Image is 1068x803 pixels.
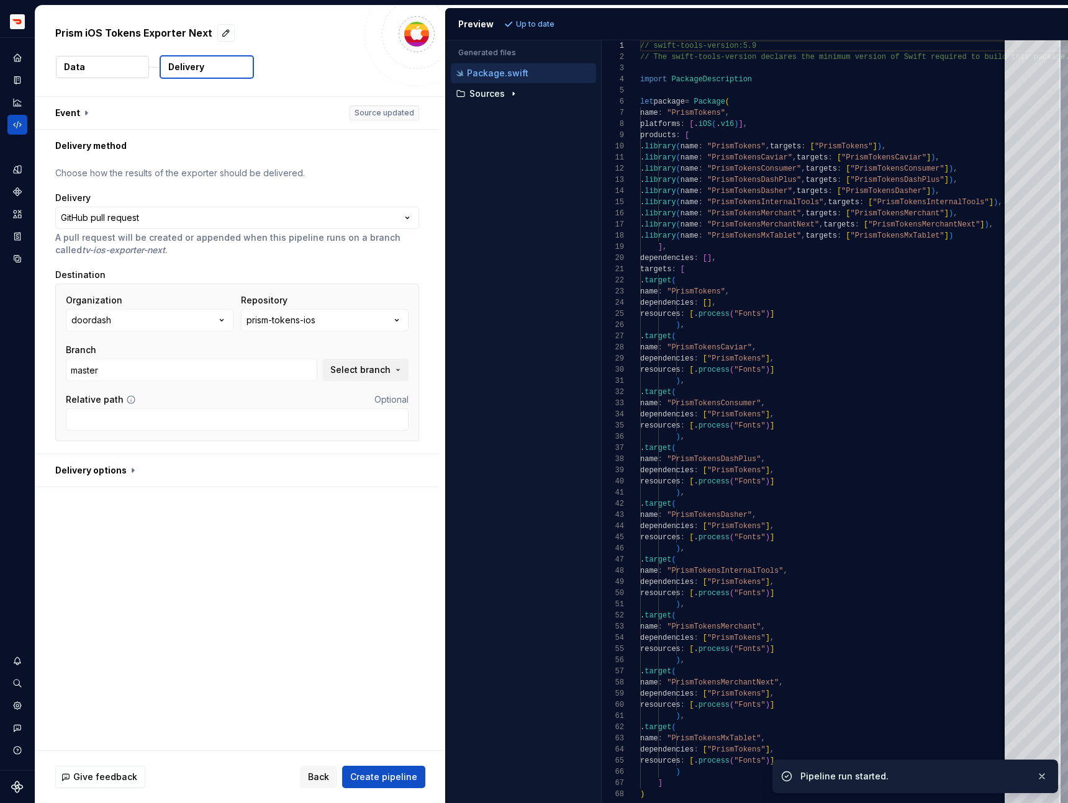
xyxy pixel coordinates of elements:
span: = [685,97,689,106]
span: , [801,209,805,218]
span: package [653,97,684,106]
span: , [823,198,828,207]
span: ] [944,164,948,173]
span: , [663,243,667,251]
span: name [680,209,698,218]
span: targets [797,153,828,162]
span: : [680,120,684,128]
span: . [640,176,645,184]
span: "PrismTokensDashPlus" [707,176,801,184]
span: : [680,366,684,374]
span: targets [805,164,836,173]
span: : [698,198,702,207]
a: Settings [7,696,27,716]
span: name [680,176,698,184]
span: , [801,176,805,184]
span: Give feedback [73,771,137,783]
span: "PrismTokensInternalTools" [872,198,989,207]
span: . [640,198,645,207]
div: 14 [602,186,624,197]
span: [ [846,209,850,218]
span: "PrismTokensDasher" [841,187,926,195]
div: 9 [602,130,624,141]
div: Code automation [7,115,27,135]
span: process [698,310,729,318]
span: . [640,187,645,195]
span: : [698,142,702,151]
span: ] [872,142,877,151]
span: ] [707,254,712,262]
span: ) [948,209,953,218]
div: 3 [602,63,624,74]
p: Generated files [458,48,589,58]
span: ( [676,209,680,218]
span: targets [769,142,800,151]
span: ] [944,176,948,184]
span: : [680,310,684,318]
button: Create pipeline [342,766,425,788]
span: ] [926,187,930,195]
div: Design tokens [7,159,27,179]
span: , [769,354,774,363]
span: : [694,298,698,307]
div: 11 [602,152,624,163]
p: Sources [469,89,505,99]
span: : [694,254,698,262]
span: ) [984,220,989,229]
span: [ [846,231,850,240]
span: name [680,164,698,173]
span: products [640,131,676,140]
span: : [698,209,702,218]
span: name [680,220,698,229]
span: : [698,164,702,173]
div: Analytics [7,92,27,112]
p: A pull request will be created or appended when this pipeline runs on a branch called . [55,231,419,256]
span: "PrismTokensCaviar" [841,153,926,162]
label: Destination [55,269,106,281]
button: Delivery [160,55,254,79]
span: [ [702,298,707,307]
div: 13 [602,174,624,186]
div: 21 [602,264,624,275]
span: : [698,153,702,162]
span: ( [725,97,729,106]
span: process [698,366,729,374]
span: ) [931,153,935,162]
span: "PrismTokens" [707,142,766,151]
span: Package [694,97,725,106]
span: , [935,153,939,162]
span: name [680,153,698,162]
span: Back [308,771,329,783]
button: Contact support [7,718,27,738]
span: ) [948,176,953,184]
span: targets [797,187,828,195]
span: ) [765,366,769,374]
span: ( [676,220,680,229]
span: "PrismTokensDasher" [707,187,792,195]
span: library [645,198,676,207]
div: 26 [602,320,624,331]
div: 18 [602,230,624,241]
span: . [640,209,645,218]
span: ( [676,198,680,207]
span: dependencies [640,254,694,262]
span: library [645,142,676,151]
span: "PrismTokensMerchantNext" [707,220,819,229]
span: , [998,198,1002,207]
div: Components [7,182,27,202]
img: bd52d190-91a7-4889-9e90-eccda45865b1.png [10,14,25,29]
span: . [640,231,645,240]
span: ] [980,220,984,229]
span: ] [769,310,774,318]
span: [ [846,176,850,184]
div: 7 [602,107,624,119]
button: Notifications [7,651,27,671]
span: : [836,164,841,173]
span: ] [707,298,712,307]
span: ) [676,321,680,330]
div: 29 [602,353,624,364]
span: "PrismTokens" [667,109,725,117]
div: 15 [602,197,624,208]
span: ( [671,276,676,285]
